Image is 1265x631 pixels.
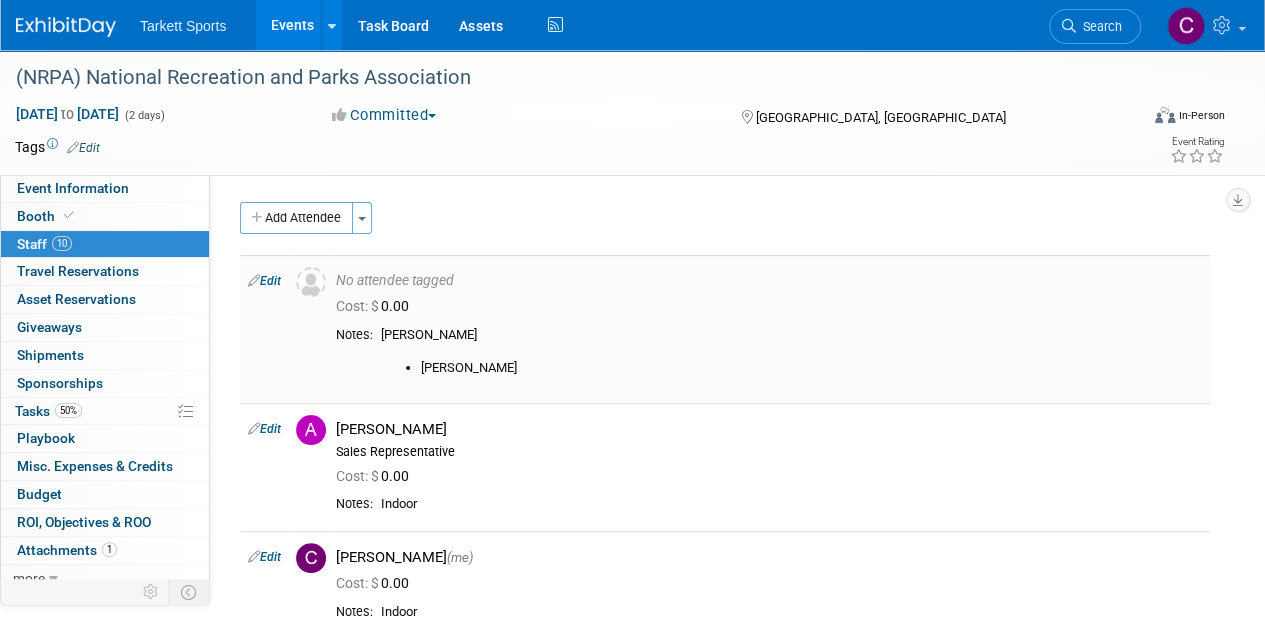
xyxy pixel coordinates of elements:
a: Booth [1,203,209,230]
span: Event Information [17,180,129,196]
div: (NRPA) National Recreation and Parks Association [9,60,1122,96]
span: Search [1076,19,1122,34]
span: 1 [102,542,117,557]
div: [PERSON_NAME] [336,548,1202,567]
a: Attachments1 [1,537,209,564]
span: (2 days) [123,109,165,122]
div: Notes: [336,327,373,343]
div: Indoor [381,604,1202,621]
span: 0.00 [336,298,417,314]
a: more [1,565,209,592]
a: Search [1049,9,1141,44]
li: [PERSON_NAME] [421,360,1202,377]
span: Giveaways [17,319,82,335]
span: 10 [52,236,72,251]
span: ROI, Objectives & ROO [17,514,151,530]
button: Committed [325,105,444,126]
button: Add Attendee [240,202,353,234]
img: Unassigned-User-Icon.png [296,267,326,297]
span: Staff [17,236,72,252]
i: Booth reservation complete [64,210,74,221]
img: A.jpg [296,415,326,445]
a: Edit [248,550,281,564]
img: ExhibitDay [16,17,116,37]
span: Budget [17,486,62,502]
div: Notes: [336,604,373,620]
span: Travel Reservations [17,263,139,279]
a: Asset Reservations [1,286,209,313]
a: Budget [1,481,209,508]
td: Personalize Event Tab Strip [134,579,169,605]
a: Edit [67,141,100,155]
a: ROI, Objectives & ROO [1,509,209,536]
span: [GEOGRAPHIC_DATA], [GEOGRAPHIC_DATA] [755,110,1005,125]
span: Asset Reservations [17,291,136,307]
span: Misc. Expenses & Credits [17,458,173,474]
span: (me) [447,550,473,565]
div: In-Person [1178,108,1225,123]
div: [PERSON_NAME] [336,420,1202,439]
div: No attendee tagged [336,272,1202,290]
div: Sales Representative [336,444,1202,460]
a: Shipments [1,342,209,369]
span: 0.00 [336,468,417,484]
span: [DATE] [DATE] [15,105,120,123]
span: Playbook [17,430,75,446]
span: 50% [55,403,82,418]
span: Attachments [17,542,117,558]
span: Tarkett Sports [140,18,226,34]
span: Cost: $ [336,298,381,314]
span: Cost: $ [336,575,381,591]
a: Tasks50% [1,398,209,425]
div: Notes: [336,496,373,512]
img: Cale Hayes [1167,7,1205,45]
a: Playbook [1,425,209,452]
a: Event Information [1,175,209,202]
span: more [13,570,45,586]
a: Misc. Expenses & Credits [1,453,209,480]
a: Travel Reservations [1,258,209,285]
a: Sponsorships [1,370,209,397]
div: Indoor [381,496,1202,513]
span: Sponsorships [17,375,103,391]
span: to [58,106,77,122]
div: Event Rating [1170,137,1224,147]
span: Booth [17,208,78,224]
a: Giveaways [1,314,209,341]
a: Edit [248,422,281,436]
td: Tags [15,137,100,157]
span: Tasks [15,403,82,419]
img: C.jpg [296,543,326,573]
a: Edit [248,274,281,288]
span: Cost: $ [336,468,381,484]
span: Shipments [17,347,84,363]
div: Event Format [1048,104,1225,134]
a: Staff10 [1,231,209,258]
img: Format-Inperson.png [1155,107,1175,123]
span: 0.00 [336,575,417,591]
td: Toggle Event Tabs [169,579,210,605]
div: [PERSON_NAME] [381,327,1202,377]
